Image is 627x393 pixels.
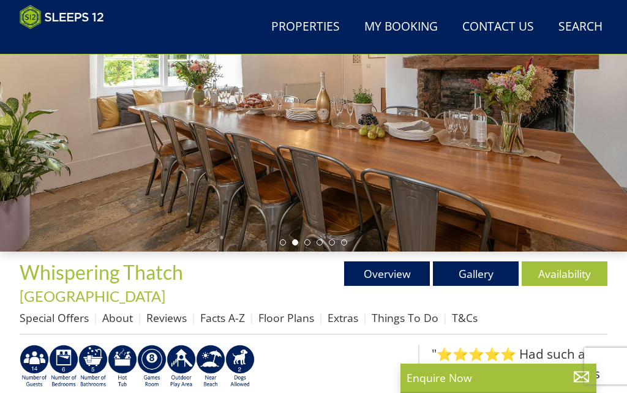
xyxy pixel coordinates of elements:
[359,13,443,41] a: My Booking
[13,37,142,47] iframe: Customer reviews powered by Trustpilot
[20,287,165,305] a: [GEOGRAPHIC_DATA]
[457,13,539,41] a: Contact Us
[137,345,167,389] img: AD_4nXdrZMsjcYNLGsKuA84hRzvIbesVCpXJ0qqnwZoX5ch9Zjv73tWe4fnFRs2gJ9dSiUubhZXckSJX_mqrZBmYExREIfryF...
[344,261,430,286] a: Overview
[328,310,358,325] a: Extras
[20,265,192,304] span: -
[200,310,245,325] a: Facts A-Z
[20,260,183,284] span: Whispering Thatch
[372,310,438,325] a: Things To Do
[554,13,607,41] a: Search
[20,260,187,284] a: Whispering Thatch
[433,261,519,286] a: Gallery
[49,345,78,389] img: AD_4nXfRzBlt2m0mIteXDhAcJCdmEApIceFt1SPvkcB48nqgTZkfMpQlDmULa47fkdYiHD0skDUgcqepViZHFLjVKS2LWHUqM...
[196,345,225,389] img: AD_4nXe7lJTbYb9d3pOukuYsm3GQOjQ0HANv8W51pVFfFFAC8dZrqJkVAnU455fekK_DxJuzpgZXdFqYqXRzTpVfWE95bX3Bz...
[407,370,590,386] p: Enquire Now
[108,345,137,389] img: AD_4nXcpX5uDwed6-YChlrI2BYOgXwgg3aqYHOhRm0XfZB-YtQW2NrmeCr45vGAfVKUq4uWnc59ZmEsEzoF5o39EWARlT1ewO...
[78,345,108,389] img: AD_4nXcMgaL2UimRLXeXiAqm8UPE-AF_sZahunijfYMEIQ5SjfSEJI6yyokxyra45ncz6iSW_QuFDoDBo1Fywy-cEzVuZq-ph...
[225,345,255,389] img: AD_4nXe7_8LrJK20fD9VNWAdfykBvHkWcczWBt5QOadXbvIwJqtaRaRf-iI0SeDpMmH1MdC9T1Vy22FMXzzjMAvSuTB5cJ7z5...
[146,310,187,325] a: Reviews
[20,310,89,325] a: Special Offers
[522,261,607,286] a: Availability
[452,310,478,325] a: T&Cs
[258,310,314,325] a: Floor Plans
[20,5,104,29] img: Sleeps 12
[102,310,133,325] a: About
[20,345,49,389] img: AD_4nXfRCsuHKMgqgSm1_p2uZvuEHkjDupwUw-tcF2K650wU1JyBYvxSuEO9beRIzZcAVYtNaAI9hBswK59fLaIv8ZejwCsjh...
[167,345,196,389] img: AD_4nXfjdDqPkGBf7Vpi6H87bmAUe5GYCbodrAbU4sf37YN55BCjSXGx5ZgBV7Vb9EJZsXiNVuyAiuJUB3WVt-w9eJ0vaBcHg...
[266,13,345,41] a: Properties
